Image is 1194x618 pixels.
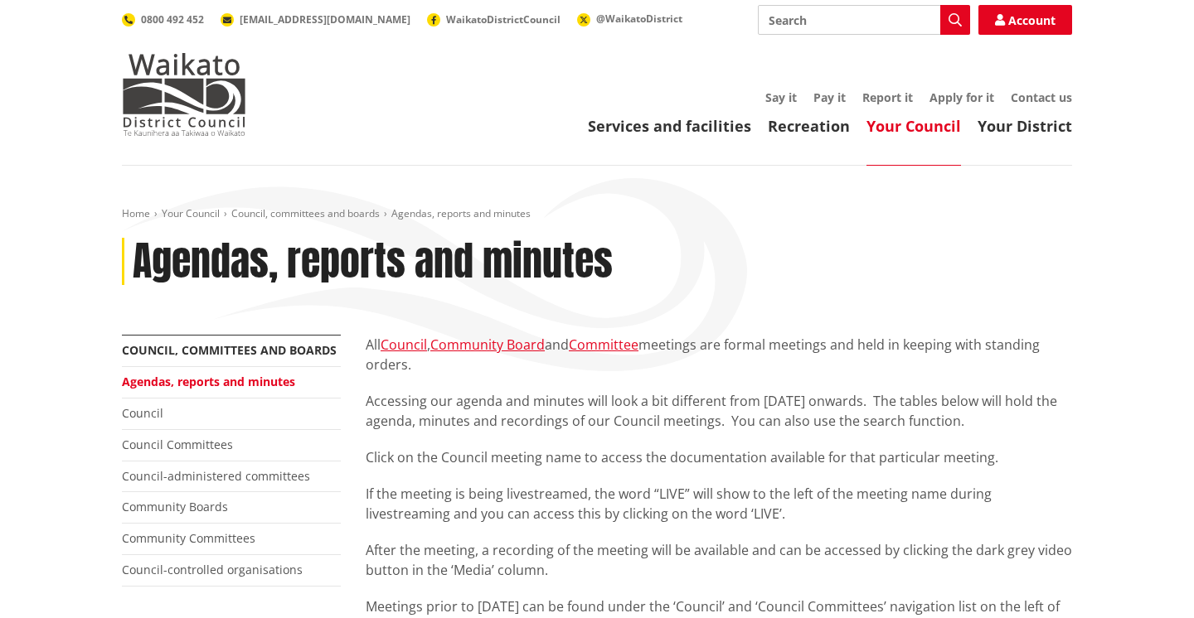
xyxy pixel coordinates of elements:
[122,12,204,27] a: 0800 492 452
[122,468,310,484] a: Council-administered committees
[366,540,1072,580] p: After the meeting, a recording of the meeting will be available and can be accessed by clicking t...
[122,562,303,577] a: Council-controlled organisations
[122,374,295,389] a: Agendas, reports and minutes
[446,12,561,27] span: WaikatoDistrictCouncil
[122,53,246,136] img: Waikato District Council - Te Kaunihera aa Takiwaa o Waikato
[588,116,751,136] a: Services and facilities
[122,207,1072,221] nav: breadcrumb
[122,342,337,358] a: Council, committees and boards
[366,392,1057,430] span: Accessing our agenda and minutes will look a bit different from [DATE] onwards. The tables below ...
[862,89,913,105] a: Report it
[141,12,204,27] span: 0800 492 452
[768,116,850,136] a: Recreation
[122,206,150,220] a: Home
[577,12,682,26] a: @WaikatoDistrict
[231,206,380,220] a: Council, committees and boards
[122,437,233,452] a: Council Committees
[866,116,961,136] a: Your Council
[122,405,163,421] a: Council
[162,206,220,220] a: Your Council
[391,206,531,220] span: Agendas, reports and minutes
[929,89,994,105] a: Apply for it
[221,12,410,27] a: [EMAIL_ADDRESS][DOMAIN_NAME]
[240,12,410,27] span: [EMAIL_ADDRESS][DOMAIN_NAME]
[427,12,561,27] a: WaikatoDistrictCouncil
[1011,89,1072,105] a: Contact us
[430,336,545,354] a: Community Board
[758,5,970,35] input: Search input
[596,12,682,26] span: @WaikatoDistrict
[813,89,846,105] a: Pay it
[122,530,255,546] a: Community Committees
[133,238,613,286] h1: Agendas, reports and minutes
[366,335,1072,374] p: All , and meetings are formal meetings and held in keeping with standing orders.
[366,447,1072,467] p: Click on the Council meeting name to access the documentation available for that particular meeting.
[978,116,1072,136] a: Your District
[381,336,427,354] a: Council
[765,89,797,105] a: Say it
[978,5,1072,35] a: Account
[122,499,228,514] a: Community Boards
[366,484,1072,524] p: If the meeting is being livestreamed, the word “LIVE” will show to the left of the meeting name d...
[569,336,638,354] a: Committee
